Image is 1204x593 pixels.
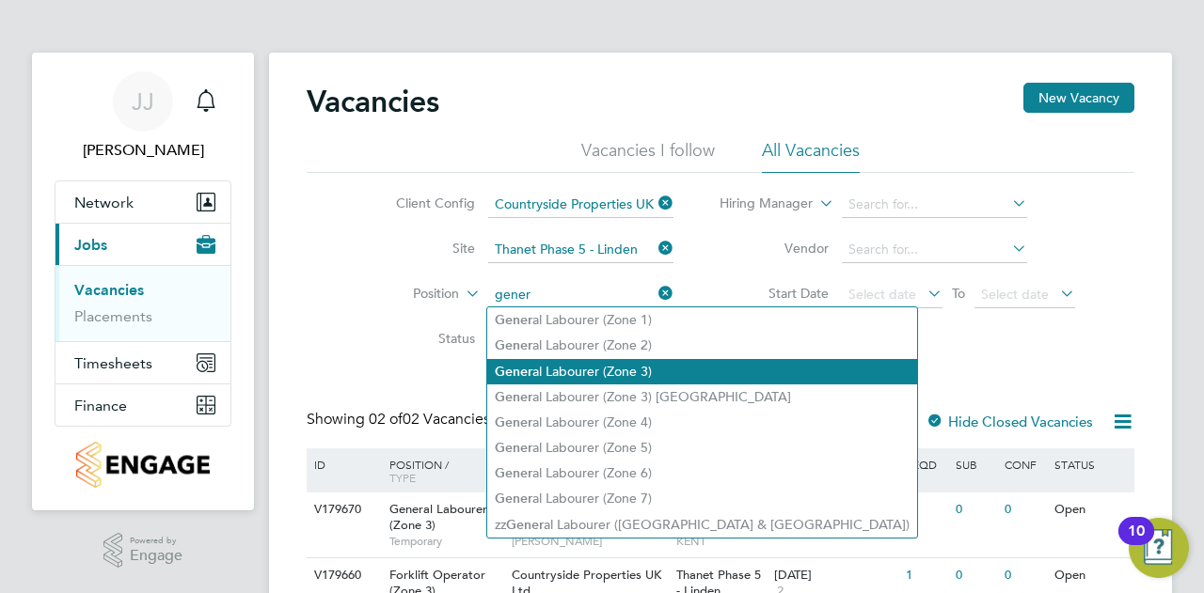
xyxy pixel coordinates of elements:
[951,448,1000,480] div: Sub
[55,265,230,341] div: Jobs
[367,330,475,347] label: Status
[74,236,107,254] span: Jobs
[367,195,475,211] label: Client Config
[351,285,459,304] label: Position
[389,470,416,485] span: Type
[1050,558,1132,593] div: Open
[774,568,896,584] div: [DATE]
[32,53,254,510] nav: Main navigation
[901,448,950,480] div: Reqd
[1000,492,1049,527] div: 0
[487,410,917,435] li: al Labourer (Zone 4)
[1050,448,1132,480] div: Status
[1050,492,1132,527] div: Open
[495,491,532,507] b: Gener
[1128,531,1145,555] div: 10
[487,435,917,460] li: al Labourer (Zone 5)
[1023,83,1134,113] button: New Vacancy
[848,286,916,303] span: Select date
[307,410,494,429] div: Showing
[495,440,532,456] b: Gener
[74,397,127,414] span: Finance
[309,492,375,527] div: V179670
[842,192,1027,218] input: Search for...
[55,224,230,265] button: Jobs
[1000,558,1049,593] div: 0
[76,442,209,488] img: countryside-properties-logo-retina.png
[951,492,1000,527] div: 0
[1129,518,1189,578] button: Open Resource Center, 10 new notifications
[55,139,231,162] span: Joshua James
[132,89,154,114] span: JJ
[487,460,917,486] li: al Labourer (Zone 6)
[55,384,230,426] button: Finance
[309,558,375,593] div: V179660
[487,359,917,384] li: al Labourer (Zone 3)
[495,414,532,430] b: Gener
[307,83,439,120] h2: Vacancies
[55,342,230,383] button: Timesheets
[488,192,673,218] input: Search for...
[74,281,144,299] a: Vacancies
[495,465,532,481] b: Gener
[487,512,917,538] li: zz al Labourer ([GEOGRAPHIC_DATA] & [GEOGRAPHIC_DATA])
[926,413,1093,430] label: Hide Closed Vacancies
[721,240,829,257] label: Vendor
[487,486,917,511] li: al Labourer (Zone 7)
[488,282,673,308] input: Search for...
[676,534,766,549] span: KENT
[309,448,375,480] div: ID
[495,337,532,353] b: Gener
[506,517,544,533] b: Gener
[74,354,152,372] span: Timesheets
[487,333,917,358] li: al Labourer (Zone 2)
[487,384,917,410] li: al Labourer (Zone 3) [GEOGRAPHIC_DATA]
[512,534,667,549] span: [PERSON_NAME]
[389,501,487,533] span: General Labourer (Zone 3)
[369,410,403,429] span: 02 of
[705,195,813,213] label: Hiring Manager
[367,240,475,257] label: Site
[55,71,231,162] a: JJ[PERSON_NAME]
[495,389,532,405] b: Gener
[901,558,950,593] div: 1
[74,307,152,325] a: Placements
[946,281,971,305] span: To
[130,533,182,549] span: Powered by
[721,285,829,302] label: Start Date
[130,548,182,564] span: Engage
[55,442,231,488] a: Go to home page
[581,139,715,173] li: Vacancies I follow
[488,237,673,263] input: Search for...
[389,534,502,549] span: Temporary
[1000,448,1049,480] div: Conf
[981,286,1049,303] span: Select date
[487,307,917,333] li: al Labourer (Zone 1)
[375,448,507,493] div: Position /
[901,492,950,527] div: 4
[842,237,1027,263] input: Search for...
[55,181,230,223] button: Network
[495,312,532,328] b: Gener
[369,410,490,429] span: 02 Vacancies
[762,139,860,173] li: All Vacancies
[951,558,1000,593] div: 0
[495,364,532,380] b: Gener
[103,533,183,569] a: Powered byEngage
[74,194,134,211] span: Network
